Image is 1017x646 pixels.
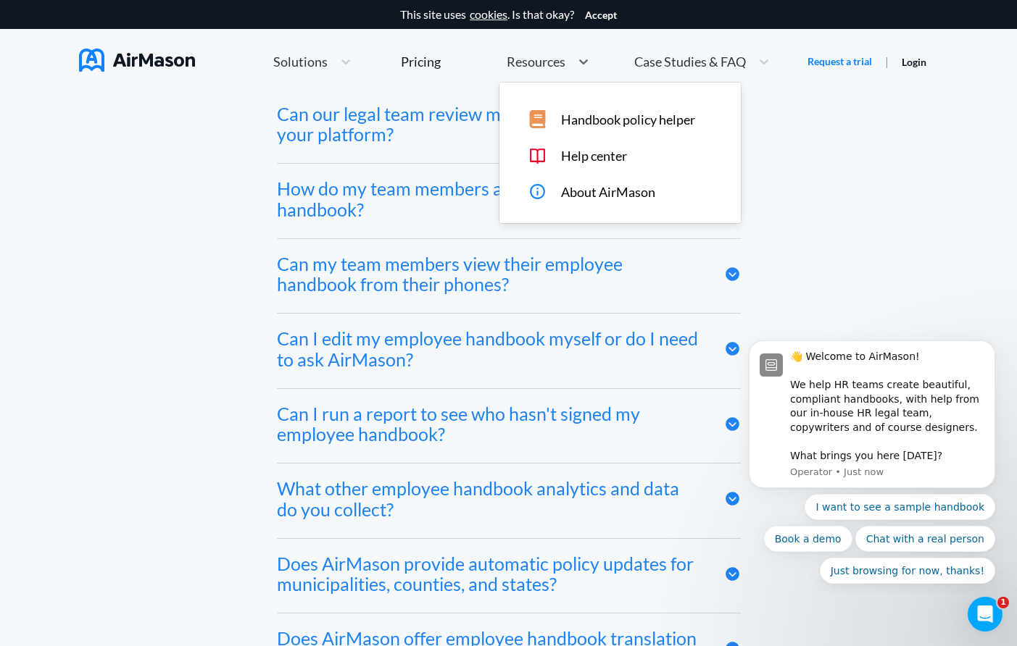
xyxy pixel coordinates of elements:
div: What other employee handbook analytics and data do you collect? [277,478,702,520]
span: Solutions [273,55,328,68]
div: Can I edit my employee handbook myself or do I need to ask AirMason? [277,328,702,370]
button: Accept cookies [585,9,617,21]
span: Help center [561,148,627,164]
iframe: Intercom notifications message [727,327,1017,592]
div: Pricing [401,55,441,68]
span: Handbook policy helper [561,112,695,127]
span: | [885,54,889,68]
span: About AirMason [561,185,655,200]
span: Case Studies & FAQ [634,55,746,68]
div: Does AirMason provide automatic policy updates for municipalities, counties, and states? [277,553,702,595]
div: Can my team members view their employee handbook from their phones? [277,253,702,295]
a: Request a trial [808,54,872,69]
a: cookies [470,8,507,21]
a: Login [902,56,926,68]
div: Can our legal team review my employee handbook on your platform? [277,104,702,146]
div: Can I run a report to see who hasn't signed my employee handbook? [277,403,702,445]
iframe: Intercom live chat [968,597,1003,632]
a: Pricing [401,49,441,75]
img: AirMason Logo [79,49,195,72]
span: 1 [997,597,1009,608]
div: How do my team members access their employee handbook? [277,178,702,220]
span: Resources [507,55,565,68]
